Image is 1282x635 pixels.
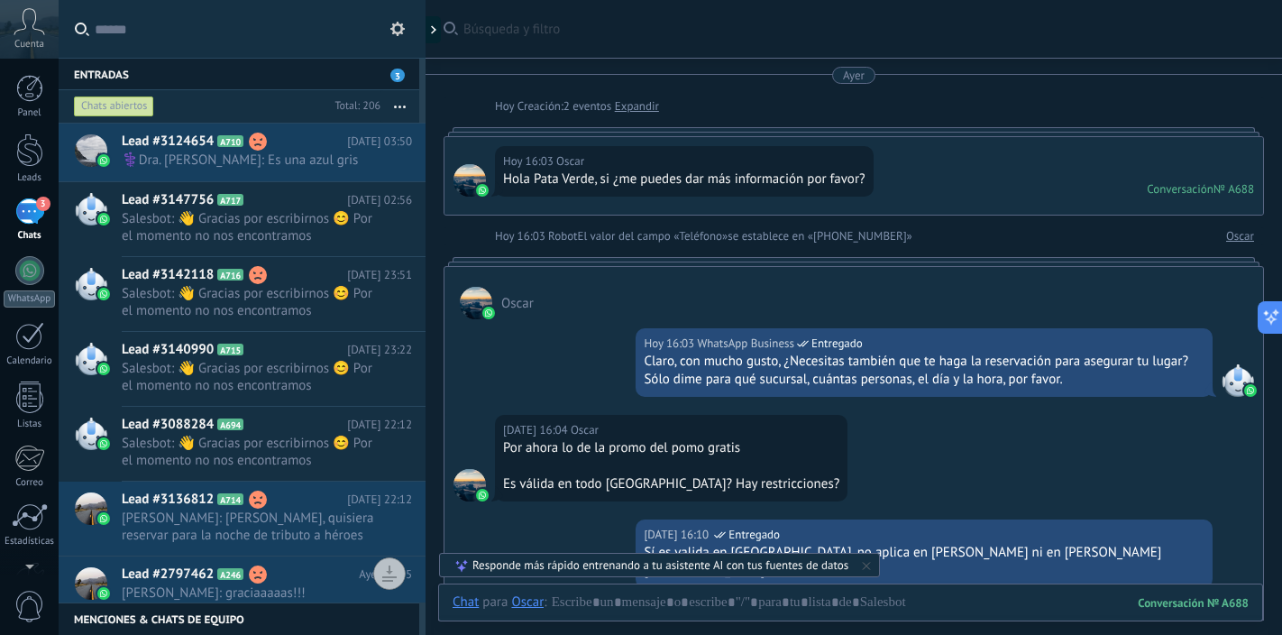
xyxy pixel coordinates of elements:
[347,491,412,509] span: [DATE] 22:12
[472,557,848,573] div: Responde más rápido entrenando a tu asistente AI con tus fuentes de datos
[453,164,486,197] span: Oscar
[1147,181,1213,197] div: Conversación
[578,227,728,245] span: El valor del campo «Teléfono»
[811,335,863,353] span: Entregado
[423,16,441,43] div: Mostrar
[122,133,214,151] span: Lead #3124654
[59,482,426,556] a: Lead #3136812 A714 [DATE] 22:12 [PERSON_NAME]: [PERSON_NAME], quisiera reservar para la noche de ...
[122,191,214,209] span: Lead #3147756
[503,421,571,439] div: [DATE] 16:04
[544,594,546,612] span: :
[122,566,214,584] span: Lead #2797462
[217,568,243,580] span: A246
[97,288,110,300] img: waba.svg
[122,435,378,469] span: Salesbot: 👋 Gracias por escribirnos 😊 Por el momento no nos encontramos disponibles 😔 pero déjano...
[476,184,489,197] img: waba.svg
[697,335,794,353] span: WhatsApp Business
[217,135,243,147] span: A710
[4,172,56,184] div: Leads
[501,295,534,312] span: Oscar
[728,526,780,544] span: Entregado
[122,285,378,319] span: Salesbot: 👋 Gracias por escribirnos 😊 Por el momento no nos encontramos disponibles 😔 pero déjano...
[217,269,243,281] span: A716
[347,341,412,359] span: [DATE] 23:22
[59,557,426,614] a: Lead #2797462 A246 Ayer 21:55 [PERSON_NAME]: graciaaaaas!!!
[1222,364,1254,397] span: WhatsApp Business
[1226,227,1254,245] a: Oscar
[380,90,419,123] button: Más
[548,228,577,244] span: Robot
[4,290,55,308] div: WhatsApp
[728,227,912,245] span: se establece en «[PHONE_NUMBER]»
[1138,595,1249,611] div: 688
[97,363,110,375] img: waba.svg
[390,69,405,82] span: 3
[476,489,489,502] img: waba.svg
[4,477,56,489] div: Correo
[644,335,697,353] div: Hoy 16:03
[463,21,1264,38] span: Búsqueda y filtro
[217,419,243,430] span: A694
[97,154,110,167] img: waba.svg
[217,344,243,355] span: A715
[59,182,426,256] a: Lead #3147756 A717 [DATE] 02:56 Salesbot: 👋 Gracias por escribirnos 😊 Por el momento no nos encon...
[122,510,378,544] span: [PERSON_NAME]: [PERSON_NAME], quisiera reservar para la noche de tributo a héroes del silencio
[122,152,378,169] span: ‍⚕️Dra. [PERSON_NAME]: Es una azul gris
[217,493,243,505] span: A714
[495,97,517,115] div: Hoy
[453,469,486,502] span: Oscar
[511,594,544,610] div: Oscar
[97,512,110,525] img: waba.svg
[4,355,56,367] div: Calendario
[615,97,659,115] a: Expandir
[460,287,492,319] span: Oscar
[843,67,865,84] div: Ayer
[347,191,412,209] span: [DATE] 02:56
[59,257,426,331] a: Lead #3142118 A716 [DATE] 23:51 Salesbot: 👋 Gracias por escribirnos 😊 Por el momento no nos encon...
[122,416,214,434] span: Lead #3088284
[495,97,659,115] div: Creación:
[563,97,611,115] span: 2 eventos
[347,266,412,284] span: [DATE] 23:51
[4,107,56,119] div: Panel
[59,407,426,481] a: Lead #3088284 A694 [DATE] 22:12 Salesbot: 👋 Gracias por escribirnos 😊 Por el momento no nos encon...
[59,603,419,635] div: Menciones & Chats de equipo
[97,587,110,600] img: waba.svg
[327,97,380,115] div: Total: 206
[97,437,110,450] img: waba.svg
[122,266,214,284] span: Lead #3142118
[503,170,865,189] div: Hola Pata Verde, si ¿me puedes dar más información por favor?
[482,594,508,612] span: para
[495,227,548,245] div: Hoy 16:03
[571,421,599,439] span: Oscar
[644,526,711,544] div: [DATE] 16:10
[359,566,412,584] span: Ayer 21:55
[4,230,56,242] div: Chats
[122,360,378,394] span: Salesbot: 👋 Gracias por escribirnos 😊 Por el momento no nos encontramos disponibles 😔 pero déjano...
[217,194,243,206] span: A717
[97,213,110,225] img: waba.svg
[1213,181,1254,197] div: № A688
[59,124,426,181] a: Lead #3124654 A710 [DATE] 03:50 ‍⚕️Dra. [PERSON_NAME]: Es una azul gris
[122,210,378,244] span: Salesbot: 👋 Gracias por escribirnos 😊 Por el momento no nos encontramos disponibles 😔 pero déjano...
[503,439,839,457] div: Por ahora lo de la promo del pomo gratis
[74,96,154,117] div: Chats abiertos
[347,133,412,151] span: [DATE] 03:50
[556,152,584,170] span: Oscar
[59,58,419,90] div: Entradas
[503,475,839,493] div: Es válida en todo [GEOGRAPHIC_DATA]? Hay restricciones?
[59,332,426,406] a: Lead #3140990 A715 [DATE] 23:22 Salesbot: 👋 Gracias por escribirnos 😊 Por el momento no nos encon...
[347,416,412,434] span: [DATE] 22:12
[14,39,44,51] span: Cuenta
[503,152,556,170] div: Hoy 16:03
[1244,384,1257,397] img: waba.svg
[122,341,214,359] span: Lead #3140990
[4,536,56,548] div: Estadísticas
[36,197,50,211] span: 3
[482,307,495,319] img: waba.svg
[644,353,1204,389] div: Claro, con mucho gusto, ¿Necesitas también que te haga la reservación para asegurar tu lugar? Sól...
[122,491,214,509] span: Lead #3136812
[122,584,378,602] span: [PERSON_NAME]: graciaaaaas!!!
[4,419,56,430] div: Listas
[644,544,1204,580] div: Sí es valida en [GEOGRAPHIC_DATA], no aplica en [PERSON_NAME] ni en [PERSON_NAME][GEOGRAPHIC_DATA]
